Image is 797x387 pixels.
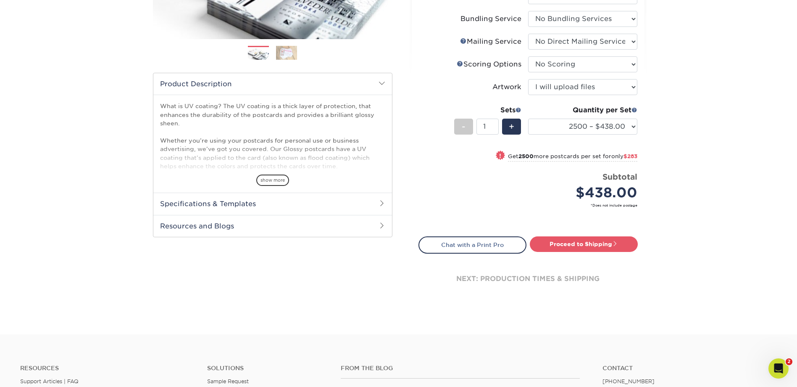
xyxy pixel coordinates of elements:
[418,254,638,304] div: next: production times & shipping
[462,120,466,133] span: -
[460,14,521,24] div: Bundling Service
[602,378,655,384] a: [PHONE_NUMBER]
[460,37,521,47] div: Mailing Service
[276,45,297,60] img: Postcards 02
[418,236,526,253] a: Chat with a Print Pro
[786,358,792,365] span: 2
[153,215,392,237] h2: Resources and Blogs
[530,236,638,252] a: Proceed to Shipping
[207,365,328,372] h4: Solutions
[425,203,637,208] small: *Does not include postage
[528,105,637,115] div: Quantity per Set
[20,365,195,372] h4: Resources
[256,175,289,186] span: show more
[623,153,637,159] span: $283
[454,105,521,115] div: Sets
[457,59,521,69] div: Scoring Options
[341,365,580,372] h4: From the Blog
[153,73,392,95] h2: Product Description
[602,172,637,181] strong: Subtotal
[207,378,249,384] a: Sample Request
[248,46,269,61] img: Postcards 01
[534,183,637,203] div: $438.00
[153,193,392,215] h2: Specifications & Templates
[508,153,637,162] small: Get more postcards per set for
[518,153,534,159] strong: 2500
[509,120,514,133] span: +
[160,102,385,231] p: What is UV coating? The UV coating is a thick layer of protection, that enhances the durability o...
[602,365,777,372] a: Contact
[768,358,789,379] iframe: Intercom live chat
[492,82,521,92] div: Artwork
[499,151,501,160] span: !
[611,153,637,159] span: only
